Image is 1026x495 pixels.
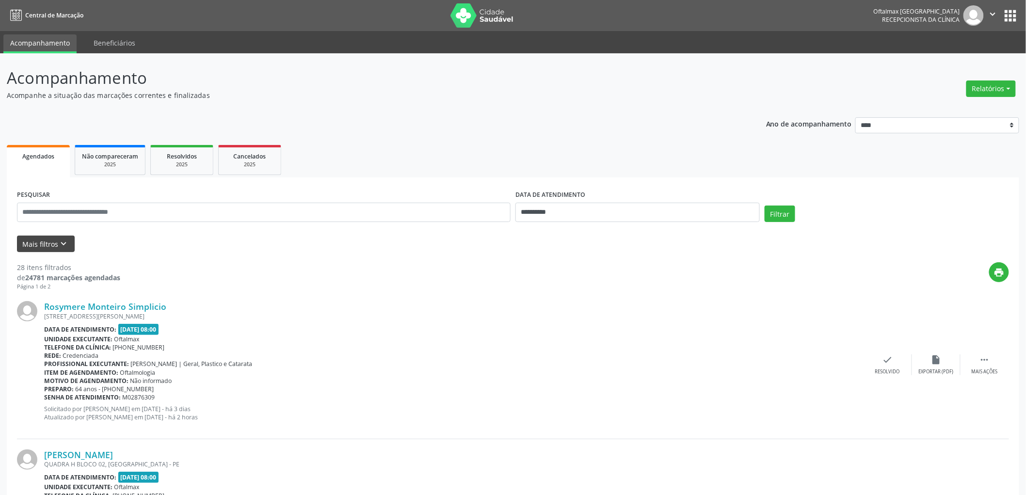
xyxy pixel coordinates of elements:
a: [PERSON_NAME] [44,449,113,460]
div: QUADRA H BLOCO 02, [GEOGRAPHIC_DATA] - PE [44,460,864,468]
b: Rede: [44,351,61,360]
span: [PHONE_NUMBER] [113,343,165,351]
span: Não informado [130,377,172,385]
span: Agendados [22,152,54,160]
a: Rosymere Monteiro Simplicio [44,301,166,312]
button: Mais filtroskeyboard_arrow_down [17,236,75,253]
button: print [989,262,1009,282]
span: Não compareceram [82,152,138,160]
span: [DATE] 08:00 [118,324,159,335]
div: 2025 [82,161,138,168]
div: Oftalmax [GEOGRAPHIC_DATA] [874,7,960,16]
p: Ano de acompanhamento [766,117,852,129]
b: Data de atendimento: [44,325,116,334]
label: PESQUISAR [17,188,50,203]
p: Acompanhe a situação das marcações correntes e finalizadas [7,90,716,100]
span: Recepcionista da clínica [882,16,960,24]
i: insert_drive_file [931,354,942,365]
div: Resolvido [875,368,900,375]
b: Senha de atendimento: [44,393,121,401]
span: Oftalmax [114,335,140,343]
div: Mais ações [972,368,998,375]
i:  [979,354,990,365]
b: Telefone da clínica: [44,343,111,351]
b: Profissional executante: [44,360,129,368]
span: Credenciada [63,351,99,360]
a: Acompanhamento [3,34,77,53]
button: Relatórios [966,80,1016,97]
span: [PERSON_NAME] | Geral, Plastico e Catarata [131,360,253,368]
strong: 24781 marcações agendadas [25,273,120,282]
span: Oftalmologia [120,368,156,377]
img: img [17,301,37,321]
button: Filtrar [765,206,795,222]
b: Unidade executante: [44,335,112,343]
label: DATA DE ATENDIMENTO [515,188,585,203]
i: keyboard_arrow_down [59,239,69,249]
b: Data de atendimento: [44,473,116,481]
div: Exportar (PDF) [919,368,954,375]
div: 28 itens filtrados [17,262,120,272]
img: img [963,5,984,26]
b: Preparo: [44,385,74,393]
div: 2025 [158,161,206,168]
i: check [882,354,893,365]
span: Cancelados [234,152,266,160]
img: img [17,449,37,470]
div: 2025 [225,161,274,168]
i:  [988,9,998,19]
span: [DATE] 08:00 [118,472,159,483]
span: Central de Marcação [25,11,83,19]
div: de [17,272,120,283]
div: [STREET_ADDRESS][PERSON_NAME] [44,312,864,320]
button:  [984,5,1002,26]
b: Item de agendamento: [44,368,118,377]
span: M02876309 [123,393,155,401]
button: apps [1002,7,1019,24]
b: Motivo de agendamento: [44,377,128,385]
i: print [994,267,1005,278]
b: Unidade executante: [44,483,112,491]
span: 64 anos - [PHONE_NUMBER] [76,385,154,393]
span: Oftalmax [114,483,140,491]
p: Solicitado por [PERSON_NAME] em [DATE] - há 3 dias Atualizado por [PERSON_NAME] em [DATE] - há 2 ... [44,405,864,421]
p: Acompanhamento [7,66,716,90]
div: Página 1 de 2 [17,283,120,291]
a: Central de Marcação [7,7,83,23]
a: Beneficiários [87,34,142,51]
span: Resolvidos [167,152,197,160]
